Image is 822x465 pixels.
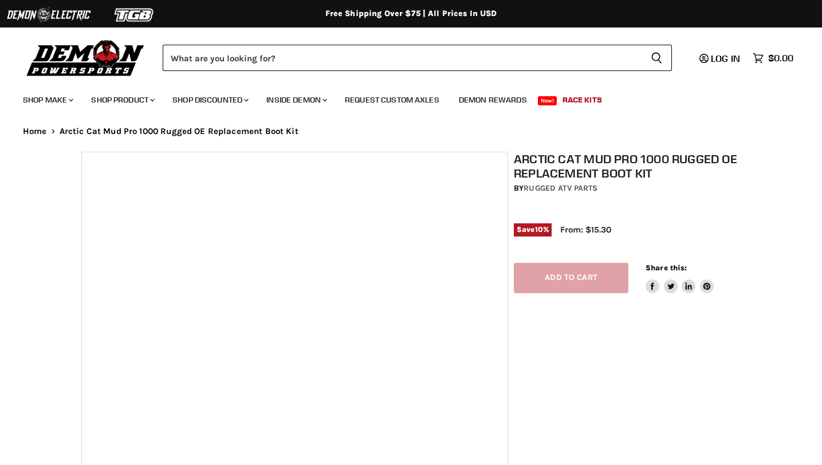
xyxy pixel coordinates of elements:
a: Rugged ATV Parts [524,183,597,193]
a: Request Custom Axles [336,88,448,112]
a: Demon Rewards [450,88,536,112]
img: Demon Powersports [23,37,148,78]
a: Shop Make [14,88,80,112]
div: by [514,182,747,195]
img: TGB Logo 2 [92,4,178,26]
form: Product [163,45,672,71]
span: Arctic Cat Mud Pro 1000 Rugged OE Replacement Boot Kit [60,127,298,136]
aside: Share this: [646,263,714,293]
span: 10 [535,225,543,234]
span: From: $15.30 [560,224,611,235]
span: $0.00 [768,53,793,64]
h1: Arctic Cat Mud Pro 1000 Rugged OE Replacement Boot Kit [514,152,747,180]
button: Search [642,45,672,71]
span: Share this: [646,263,687,272]
a: Home [23,127,47,136]
span: Log in [711,53,740,64]
a: $0.00 [747,50,799,66]
a: Shop Discounted [164,88,255,112]
ul: Main menu [14,84,790,112]
span: New! [538,96,557,105]
img: Demon Electric Logo 2 [6,4,92,26]
a: Shop Product [82,88,162,112]
input: Search [163,45,642,71]
a: Inside Demon [258,88,334,112]
a: Race Kits [554,88,611,112]
span: Save % [514,223,552,236]
a: Log in [694,53,747,64]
